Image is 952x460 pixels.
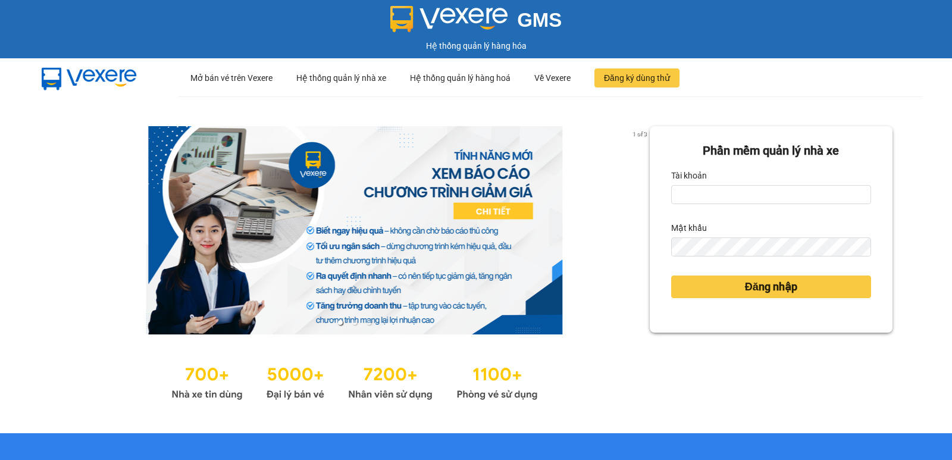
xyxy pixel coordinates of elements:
[390,18,562,27] a: GMS
[190,59,273,97] div: Mở bán vé trên Vexere
[296,59,386,97] div: Hệ thống quản lý nhà xe
[629,126,650,142] p: 1 of 3
[671,166,707,185] label: Tài khoản
[30,58,149,98] img: mbUUG5Q.png
[534,59,571,97] div: Về Vexere
[3,39,949,52] div: Hệ thống quản lý hàng hóa
[604,71,670,85] span: Đăng ký dùng thử
[517,9,562,31] span: GMS
[671,276,871,298] button: Đăng nhập
[367,320,371,325] li: slide item 3
[171,358,538,403] img: Statistics.png
[671,218,707,237] label: Mật khẩu
[594,68,679,87] button: Đăng ký dùng thử
[338,320,343,325] li: slide item 1
[352,320,357,325] li: slide item 2
[59,126,76,334] button: previous slide / item
[390,6,508,32] img: logo 2
[410,59,511,97] div: Hệ thống quản lý hàng hoá
[671,185,871,204] input: Tài khoản
[671,142,871,160] div: Phần mềm quản lý nhà xe
[633,126,650,334] button: next slide / item
[745,278,797,295] span: Đăng nhập
[671,237,871,256] input: Mật khẩu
